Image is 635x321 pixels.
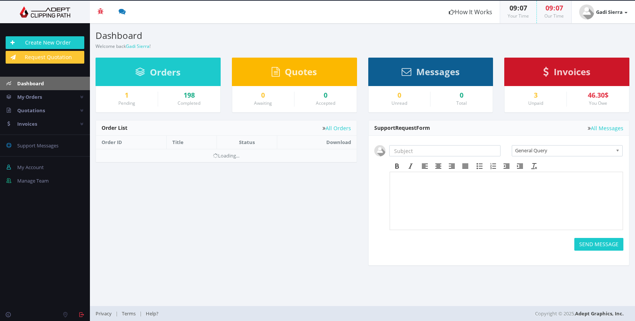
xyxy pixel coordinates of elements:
[588,125,623,131] a: All Messages
[579,4,594,19] img: user_default.jpg
[272,70,317,77] a: Quotes
[17,164,44,171] span: My Account
[374,145,385,156] img: user_default.jpg
[374,92,425,99] a: 0
[574,238,623,251] button: SEND MESSAGE
[96,31,357,40] h3: Dashboard
[391,100,407,106] small: Unread
[166,136,217,149] th: Title
[572,92,623,99] div: 46.30$
[395,124,416,131] span: Request
[486,161,500,171] div: Numbered list
[118,310,139,317] a: Terms
[17,94,42,100] span: My Orders
[142,310,162,317] a: Help?
[17,107,45,114] span: Quotations
[96,136,166,149] th: Order ID
[17,120,37,127] span: Invoices
[473,161,486,171] div: Bullet list
[418,161,432,171] div: Align left
[17,142,58,149] span: Support Messages
[510,92,561,99] a: 3
[416,65,460,78] span: Messages
[118,100,135,106] small: Pending
[316,100,335,106] small: Accepted
[545,3,553,12] span: 09
[238,92,288,99] a: 0
[150,66,181,78] span: Orders
[96,306,451,321] div: | |
[544,13,564,19] small: Our Time
[509,3,517,12] span: 09
[404,161,417,171] div: Italic
[390,172,623,230] iframe: Rich Text Area. Press ALT-F9 for menu. Press ALT-F10 for toolbar. Press ALT-0 for help
[389,145,501,156] input: Subject
[277,136,356,149] th: Download
[178,100,200,106] small: Completed
[6,36,84,49] a: Create New Order
[515,146,613,155] span: General Query
[500,161,513,171] div: Decrease indent
[513,161,527,171] div: Increase indent
[520,3,527,12] span: 07
[445,161,459,171] div: Align right
[543,70,590,77] a: Invoices
[528,100,543,106] small: Unpaid
[217,136,277,149] th: Status
[517,3,520,12] span: :
[102,92,152,99] a: 1
[6,51,84,64] a: Request Quotation
[254,100,272,106] small: Awaiting
[554,65,590,78] span: Invoices
[300,92,351,99] a: 0
[456,100,467,106] small: Total
[164,92,215,99] a: 198
[374,124,430,131] span: Support Form
[390,161,404,171] div: Bold
[126,43,149,49] a: Gadi Sierra
[432,161,445,171] div: Align center
[96,310,115,317] a: Privacy
[6,6,84,18] img: Adept Graphics
[553,3,556,12] span: :
[96,149,357,162] td: Loading...
[527,161,541,171] div: Clear formatting
[285,65,317,78] span: Quotes
[135,70,181,77] a: Orders
[402,70,460,77] a: Messages
[575,310,624,317] a: Adept Graphics, Inc.
[17,80,44,87] span: Dashboard
[441,1,500,23] a: How It Works
[459,161,472,171] div: Justify
[323,125,351,131] a: All Orders
[596,9,623,15] strong: Gadi Sierra
[572,1,635,23] a: Gadi Sierra
[17,177,49,184] span: Manage Team
[535,310,624,317] span: Copyright © 2025,
[556,3,563,12] span: 07
[96,43,151,49] small: Welcome back !
[436,92,487,99] div: 0
[102,124,127,131] span: Order List
[589,100,607,106] small: You Owe
[508,13,529,19] small: Your Time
